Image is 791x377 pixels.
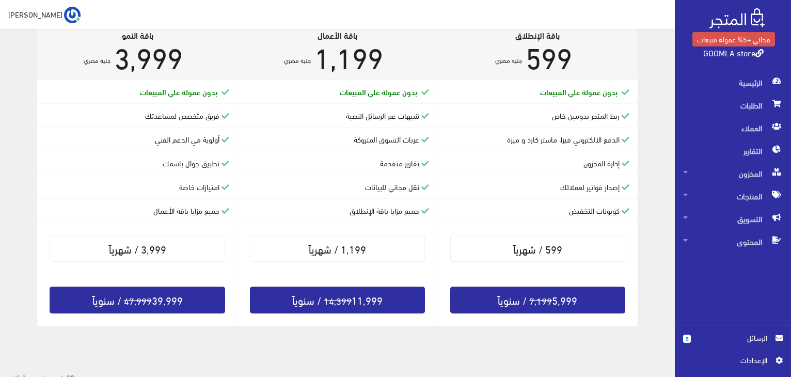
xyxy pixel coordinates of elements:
[450,287,626,313] a: 7,1995,999 / سنوياً
[45,181,229,193] div: امتيازات خاصة
[8,6,81,23] a: ... [PERSON_NAME]
[45,30,229,40] h6: باقة النمو
[675,94,791,117] a: الطلبات
[683,354,783,371] a: اﻹعدادات
[284,54,311,66] sup: جنيه مصري
[84,54,110,66] sup: جنيه مصري
[12,306,52,345] iframe: Drift Widget Chat Controller
[709,8,765,28] img: .
[699,332,767,343] span: الرسائل
[124,292,152,309] s: 47,999
[314,29,383,82] span: 1,199
[50,235,225,262] a: 3,999 / شهرياً
[324,292,352,309] s: 14,399
[446,205,629,216] div: كوبونات التخفيض
[45,205,229,216] div: جميع مزايا باقة الأعمال
[340,86,417,97] b: بدون عمولة علي المبيعات
[446,30,630,40] h6: باقة الإنطلاق
[683,230,783,253] span: المحتوى
[446,110,629,121] div: ربط المتجر بدومين خاص
[450,235,626,262] a: 599 / شهرياً
[250,235,425,262] a: 1,199 / شهرياً
[45,158,229,169] div: تطبيق جوال باسمك
[246,134,430,145] div: عربات التسوق المتروكة
[246,30,430,40] h6: باقة الأعمال
[446,181,629,193] div: إصدار فواتير لعملائك
[446,158,629,169] div: إدارة المخزون
[675,117,791,139] a: العملاء
[675,230,791,253] a: المحتوى
[675,162,791,185] a: المخزون
[683,117,783,139] span: العملاء
[495,54,522,66] sup: جنيه مصري
[692,32,775,46] a: مجاني +5% عمولة مبيعات
[45,134,229,145] div: أولوية في الدعم الفني
[683,332,783,354] a: 5 الرسائل
[246,181,430,193] div: نقل مجاني للبيانات
[683,185,783,208] span: المنتجات
[526,29,572,82] span: 599
[246,205,430,216] div: جميع مزايا باقة الإنطلاق
[683,94,783,117] span: الطلبات
[446,134,629,145] div: الدفع الالكتروني فيزا، ماستر كارد و ميزة
[64,7,81,23] img: ...
[683,208,783,230] span: التسويق
[45,110,229,121] div: فريق متخصص لمساعدتك
[8,8,62,21] span: [PERSON_NAME]
[683,162,783,185] span: المخزون
[683,71,783,94] span: الرئيسية
[250,287,425,313] a: 14,39911,999 / سنوياً
[50,287,225,313] a: 47,99939,999 / سنوياً
[540,86,618,97] b: بدون عمولة علي المبيعات
[246,158,430,169] div: تقارير متقدمة
[114,29,183,82] span: 3,999
[675,71,791,94] a: الرئيسية
[675,139,791,162] a: التقارير
[703,45,764,60] a: GOOMLA store
[675,185,791,208] a: المنتجات
[140,86,217,97] b: بدون عمولة علي المبيعات
[683,139,783,162] span: التقارير
[683,335,691,343] span: 5
[529,292,552,309] s: 7,199
[691,354,767,366] span: اﻹعدادات
[246,110,430,121] div: تنبيهات عبر الرسائل النصية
